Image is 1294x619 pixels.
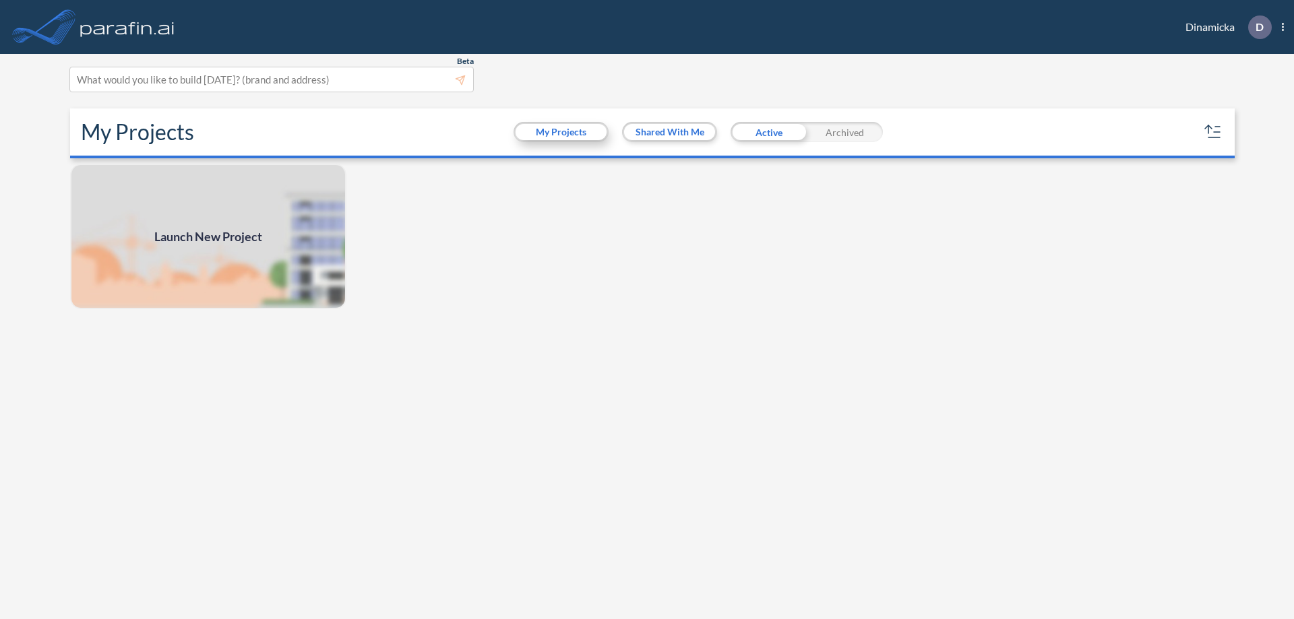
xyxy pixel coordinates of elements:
img: logo [78,13,177,40]
img: add [70,164,346,309]
p: D [1256,21,1264,33]
h2: My Projects [81,119,194,145]
div: Active [731,122,807,142]
div: Archived [807,122,883,142]
span: Launch New Project [154,228,262,246]
a: Launch New Project [70,164,346,309]
button: Shared With Me [624,124,715,140]
span: Beta [457,56,474,67]
div: Dinamicka [1165,15,1284,39]
button: My Projects [516,124,607,140]
button: sort [1202,121,1224,143]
